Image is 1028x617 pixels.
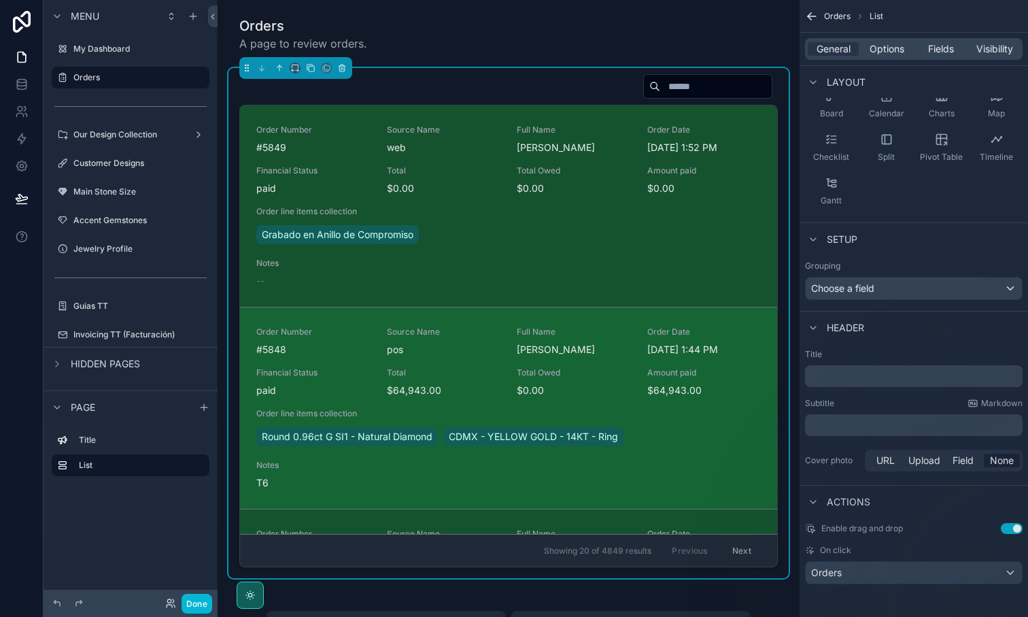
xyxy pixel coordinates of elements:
span: None [990,454,1014,467]
button: Next [723,540,761,561]
span: Charts [929,108,955,119]
span: Layout [827,76,866,89]
span: Calendar [869,108,904,119]
a: Main Stone Size [52,181,209,203]
span: Full Name [517,529,631,539]
span: Order Date [647,529,761,539]
span: Field [953,454,974,467]
a: Customer Designs [52,152,209,174]
span: $64,943.00 [387,384,501,397]
span: Financial Status [256,165,371,176]
button: Gantt [805,171,857,212]
label: Guias TT [73,301,207,312]
span: [PERSON_NAME] [517,343,631,356]
label: List [79,460,199,471]
button: Timeline [970,127,1023,168]
span: URL [876,454,895,467]
span: -- [256,274,264,288]
span: Order Number [256,124,371,135]
span: Order Number [256,529,371,539]
span: Timeline [980,152,1013,163]
a: My Dashboard [52,38,209,60]
span: Options [870,42,904,56]
label: Invoicing TT (Facturación) [73,329,207,340]
button: Checklist [805,127,857,168]
label: Cover photo [805,455,859,466]
span: web [387,141,501,154]
span: $64,943.00 [647,384,761,397]
iframe: Intercom notifications message [756,515,1028,610]
span: Split [878,152,895,163]
div: scrollable content [805,365,1023,387]
span: Grabado en Anillo de Compromiso [262,228,413,241]
a: Invoicing TT (Facturación) [52,324,209,346]
span: Map [988,108,1005,119]
span: Setup [827,233,857,246]
span: [DATE] 1:44 PM [647,343,761,356]
span: paid [256,182,371,195]
span: Amount paid [647,165,761,176]
a: CDMX - YELLOW GOLD - 14KT - Ring [443,427,623,446]
span: $0.00 [387,182,501,195]
span: Hidden pages [71,357,140,371]
span: Fields [928,42,954,56]
span: List [870,11,883,22]
button: Board [805,84,857,124]
button: Split [860,127,912,168]
button: Pivot Table [915,127,967,168]
span: paid [256,384,371,397]
a: Accent Gemstones [52,210,209,231]
span: Pivot Table [920,152,963,163]
span: Menu [71,10,99,23]
span: Showing 20 of 4849 results [544,546,651,556]
span: CDMX - YELLOW GOLD - 14KT - Ring [449,430,618,444]
span: Notes [256,460,371,471]
a: Round 0.96ct G SI1 - Natural Diamond [256,427,438,446]
span: Full Name [517,327,631,337]
span: pos [387,343,501,356]
span: Round 0.96ct G SI1 - Natural Diamond [262,430,432,444]
button: Charts [915,84,967,124]
label: Subtitle [805,398,834,409]
label: Grouping [805,261,840,271]
span: Board [820,108,843,119]
span: Notes [256,258,371,269]
span: Order line items collection [256,408,761,419]
span: Amount paid [647,367,761,378]
span: $0.00 [647,182,761,195]
span: Order line items collection [256,206,761,217]
span: $0.00 [517,384,631,397]
span: Total Owed [517,165,631,176]
span: Total [387,165,501,176]
span: Page [71,401,95,414]
label: Title [805,349,1023,360]
span: Financial Status [256,367,371,378]
label: Accent Gemstones [73,215,207,226]
span: Visibility [976,42,1013,56]
span: Gantt [821,195,842,206]
span: Total [387,367,501,378]
span: General [817,42,851,56]
label: Orders [73,72,201,83]
span: Checklist [813,152,849,163]
label: Title [79,435,204,446]
a: Guias TT [52,295,209,317]
label: My Dashboard [73,44,207,54]
span: Source Name [387,124,501,135]
a: Jewelry Profile [52,238,209,260]
span: Header [827,321,864,335]
button: Choose a field [805,277,1023,300]
span: #5849 [256,141,371,154]
span: Source Name [387,327,501,337]
span: Order Date [647,124,761,135]
span: #5848 [256,343,371,356]
a: Markdown [967,398,1023,409]
span: T6 [256,476,371,490]
a: Order Number#5849Source NamewebFull Name[PERSON_NAME]Order Date[DATE] 1:52 PMFinancial Statuspaid... [240,105,777,307]
span: Upload [908,454,940,467]
div: scrollable content [805,414,1023,436]
span: $0.00 [517,182,631,195]
span: [PERSON_NAME] [517,141,631,154]
label: Customer Designs [73,158,207,169]
span: Total Owed [517,367,631,378]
